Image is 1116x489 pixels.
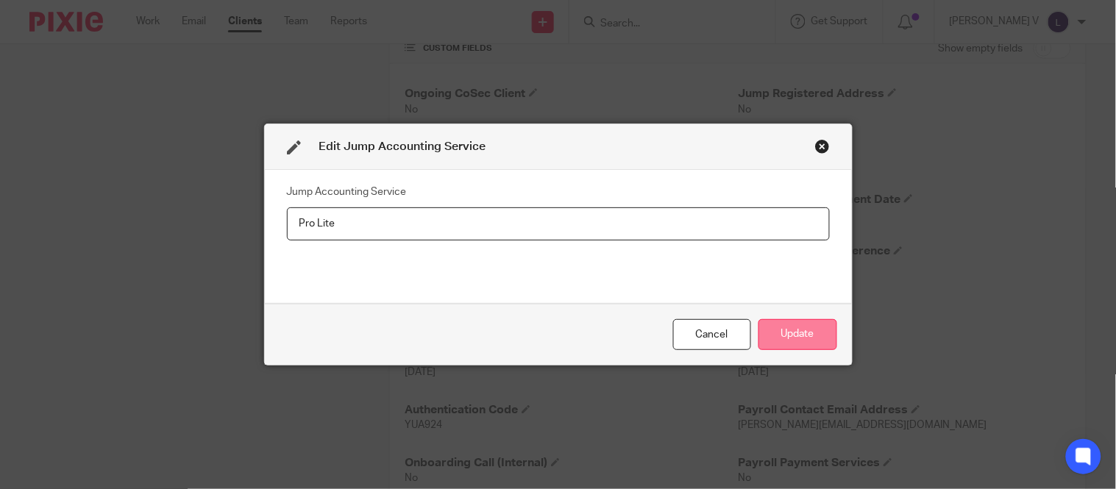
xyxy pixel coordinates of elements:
span: Edit Jump Accounting Service [319,140,486,152]
label: Jump Accounting Service [287,185,407,199]
input: Jump Accounting Service [287,207,830,240]
div: Close this dialog window [815,139,830,154]
button: Update [758,319,837,351]
div: Close this dialog window [673,319,751,351]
